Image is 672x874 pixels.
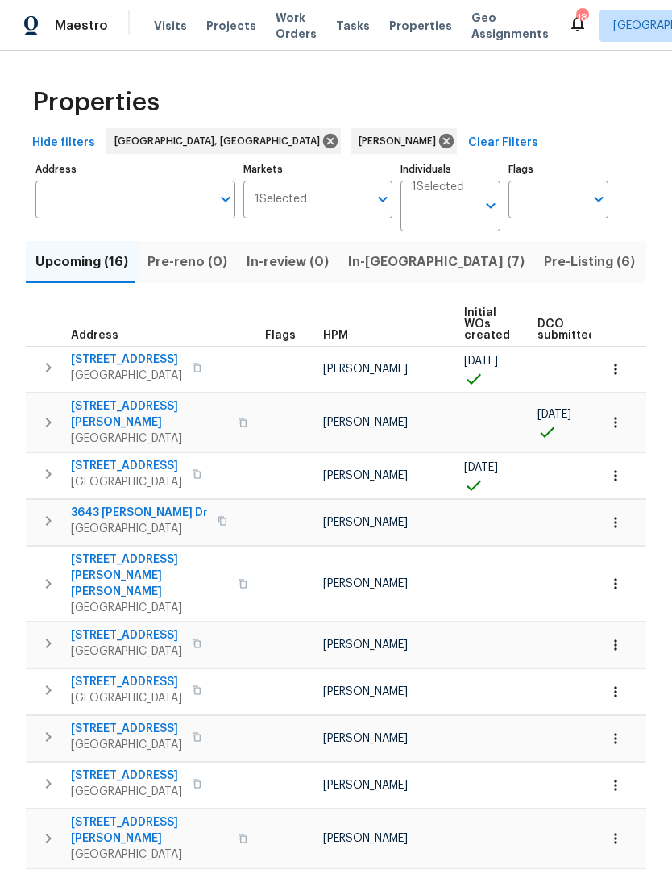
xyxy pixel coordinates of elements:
[323,517,408,528] span: [PERSON_NAME]
[71,505,208,521] span: 3643 [PERSON_NAME] Dr
[71,352,182,368] span: [STREET_ADDRESS]
[479,194,502,217] button: Open
[587,188,610,210] button: Open
[35,164,235,174] label: Address
[323,364,408,375] span: [PERSON_NAME]
[71,721,182,737] span: [STREET_ADDRESS]
[323,470,408,481] span: [PERSON_NAME]
[351,128,457,154] div: [PERSON_NAME]
[323,686,408,697] span: [PERSON_NAME]
[336,20,370,31] span: Tasks
[71,814,228,847] span: [STREET_ADDRESS][PERSON_NAME]
[464,356,498,367] span: [DATE]
[71,474,182,490] span: [GEOGRAPHIC_DATA]
[323,780,408,791] span: [PERSON_NAME]
[71,643,182,660] span: [GEOGRAPHIC_DATA]
[206,18,256,34] span: Projects
[276,10,317,42] span: Work Orders
[71,431,228,447] span: [GEOGRAPHIC_DATA]
[55,18,108,34] span: Maestro
[71,368,182,384] span: [GEOGRAPHIC_DATA]
[71,674,182,690] span: [STREET_ADDRESS]
[323,639,408,651] span: [PERSON_NAME]
[71,627,182,643] span: [STREET_ADDRESS]
[323,330,348,341] span: HPM
[154,18,187,34] span: Visits
[71,737,182,753] span: [GEOGRAPHIC_DATA]
[147,251,227,273] span: Pre-reno (0)
[71,551,228,600] span: [STREET_ADDRESS][PERSON_NAME][PERSON_NAME]
[26,128,102,158] button: Hide filters
[214,188,237,210] button: Open
[71,398,228,431] span: [STREET_ADDRESS][PERSON_NAME]
[35,251,128,273] span: Upcoming (16)
[544,251,635,273] span: Pre-Listing (6)
[71,847,228,863] span: [GEOGRAPHIC_DATA]
[462,128,545,158] button: Clear Filters
[389,18,452,34] span: Properties
[323,578,408,589] span: [PERSON_NAME]
[323,833,408,844] span: [PERSON_NAME]
[247,251,329,273] span: In-review (0)
[255,193,307,206] span: 1 Selected
[371,188,394,210] button: Open
[71,690,182,706] span: [GEOGRAPHIC_DATA]
[114,133,326,149] span: [GEOGRAPHIC_DATA], [GEOGRAPHIC_DATA]
[400,164,500,174] label: Individuals
[71,768,182,784] span: [STREET_ADDRESS]
[508,164,608,174] label: Flags
[243,164,393,174] label: Markets
[32,133,95,153] span: Hide filters
[464,462,498,473] span: [DATE]
[32,94,160,110] span: Properties
[537,318,595,341] span: DCO submitted
[359,133,442,149] span: [PERSON_NAME]
[576,10,587,26] div: 18
[468,133,538,153] span: Clear Filters
[71,521,208,537] span: [GEOGRAPHIC_DATA]
[71,330,118,341] span: Address
[323,417,408,428] span: [PERSON_NAME]
[412,181,464,194] span: 1 Selected
[537,409,571,420] span: [DATE]
[71,784,182,800] span: [GEOGRAPHIC_DATA]
[106,128,341,154] div: [GEOGRAPHIC_DATA], [GEOGRAPHIC_DATA]
[71,600,228,616] span: [GEOGRAPHIC_DATA]
[265,330,296,341] span: Flags
[71,458,182,474] span: [STREET_ADDRESS]
[323,733,408,744] span: [PERSON_NAME]
[464,307,510,341] span: Initial WOs created
[348,251,525,273] span: In-[GEOGRAPHIC_DATA] (7)
[471,10,549,42] span: Geo Assignments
